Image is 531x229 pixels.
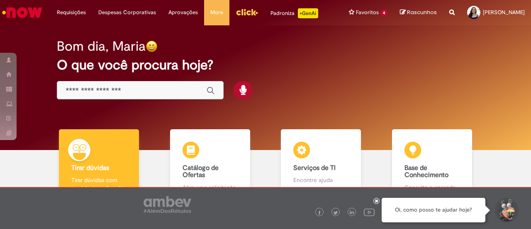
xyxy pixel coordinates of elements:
[57,58,474,72] h2: O que você procura hoje?
[146,40,158,52] img: happy-face.png
[298,8,318,18] p: +GenAi
[236,6,258,18] img: click_logo_yellow_360x200.png
[293,176,348,184] p: Encontre ajuda
[382,198,485,222] div: Oi, como posso te ajudar hoje?
[404,183,460,192] p: Consulte e aprenda
[144,196,191,213] img: logo_footer_ambev_rotulo_gray.png
[407,8,437,16] span: Rascunhos
[400,9,437,17] a: Rascunhos
[270,8,318,18] div: Padroniza
[404,164,448,180] b: Base de Conhecimento
[44,129,155,201] a: Tirar dúvidas Tirar dúvidas com Lupi Assist e Gen Ai
[183,164,219,180] b: Catálogo de Ofertas
[377,129,488,201] a: Base de Conhecimento Consulte e aprenda
[380,10,387,17] span: 4
[364,207,375,217] img: logo_footer_youtube.png
[71,164,109,172] b: Tirar dúvidas
[494,198,519,223] button: Iniciar Conversa de Suporte
[71,176,127,192] p: Tirar dúvidas com Lupi Assist e Gen Ai
[57,39,146,54] h2: Bom dia, Maria
[334,211,338,215] img: logo_footer_twitter.png
[350,210,354,215] img: logo_footer_linkedin.png
[155,129,266,201] a: Catálogo de Ofertas Abra uma solicitação
[1,4,44,21] img: ServiceNow
[98,8,156,17] span: Despesas Corporativas
[317,211,322,215] img: logo_footer_facebook.png
[483,9,525,16] span: [PERSON_NAME]
[210,8,223,17] span: More
[183,183,238,192] p: Abra uma solicitação
[265,129,377,201] a: Serviços de TI Encontre ajuda
[293,164,336,172] b: Serviços de TI
[168,8,198,17] span: Aprovações
[356,8,379,17] span: Favoritos
[57,8,86,17] span: Requisições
